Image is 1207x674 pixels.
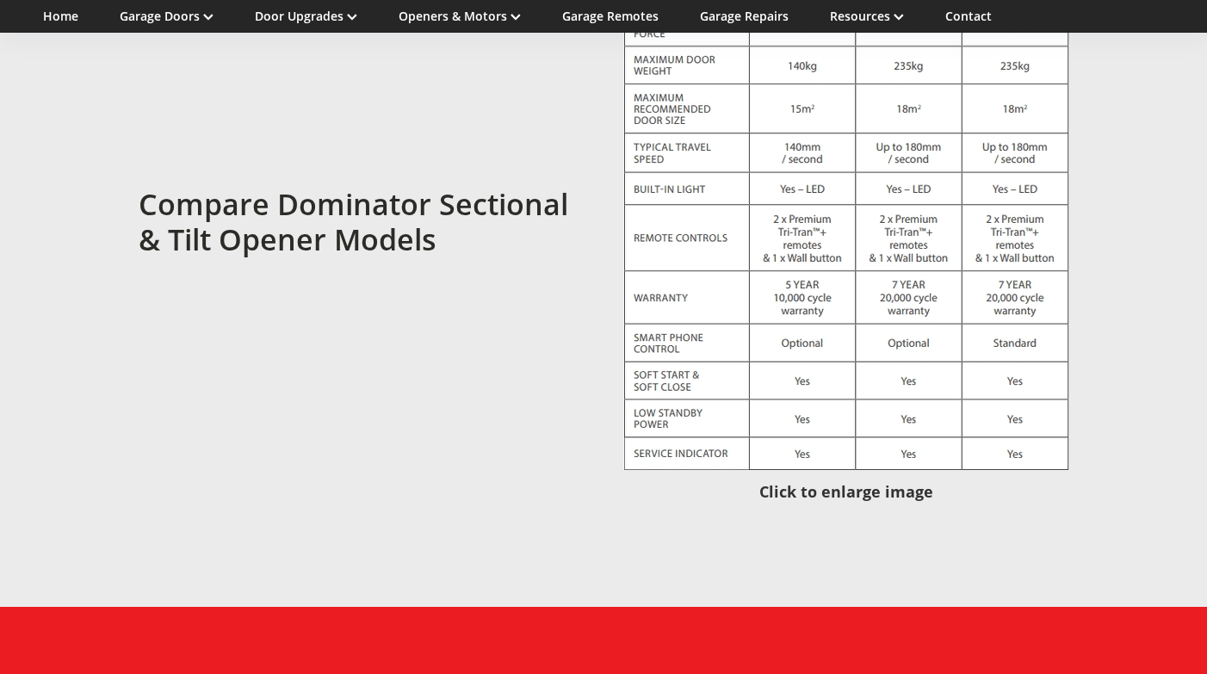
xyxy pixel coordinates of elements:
a: Resources [830,8,904,24]
a: Contact [945,8,992,24]
a: Openers & Motors [399,8,521,24]
a: Home [43,8,78,24]
a: Garage Repairs [700,8,789,24]
h2: Compare Dominator Sectional & Tilt Opener Models [139,187,585,257]
a: Garage Remotes [562,8,659,24]
a: Garage Doors [120,8,214,24]
span: Click to enlarge image [759,481,933,502]
a: Door Upgrades [255,8,357,24]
